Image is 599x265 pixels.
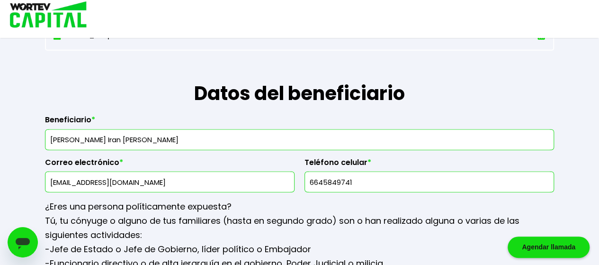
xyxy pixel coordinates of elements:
[304,158,554,172] label: Teléfono celular
[309,172,550,192] input: 10 dígitos
[508,237,590,258] div: Agendar llamada
[45,200,554,214] p: ¿Eres una persona políticamente expuesta?
[45,214,554,242] p: Tú, tu cónyuge o alguno de tus familiares (hasta en segundo grado) son o han realizado alguna o v...
[45,158,295,172] label: Correo electrónico
[45,115,554,129] label: Beneficiario
[8,227,38,257] iframe: Botón para iniciar la ventana de mensajería
[45,51,554,108] h1: Datos del beneficiario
